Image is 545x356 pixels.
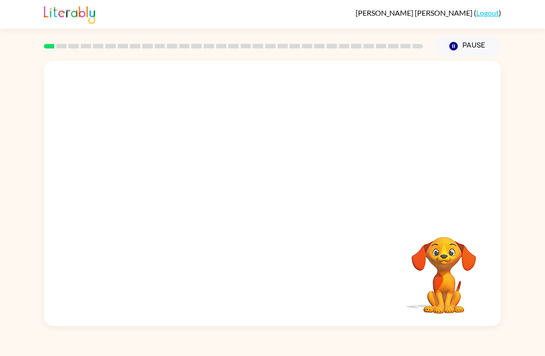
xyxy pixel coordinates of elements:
button: Pause [434,36,501,57]
video: Your browser must support playing .mp4 files to use Literably. Please try using another browser. [398,223,490,315]
img: Literably [44,4,95,24]
span: [PERSON_NAME] [PERSON_NAME] [356,8,474,17]
a: Logout [476,8,499,17]
div: ( ) [356,8,501,17]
